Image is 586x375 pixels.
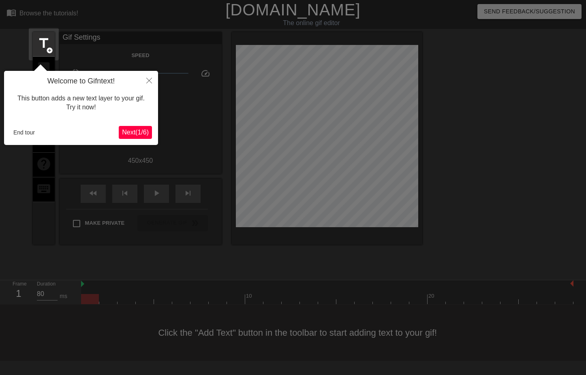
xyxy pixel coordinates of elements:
[119,126,152,139] button: Next
[140,71,158,89] button: Close
[10,126,38,138] button: End tour
[10,86,152,120] div: This button adds a new text layer to your gif. Try it now!
[10,77,152,86] h4: Welcome to Gifntext!
[122,129,149,136] span: Next ( 1 / 6 )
